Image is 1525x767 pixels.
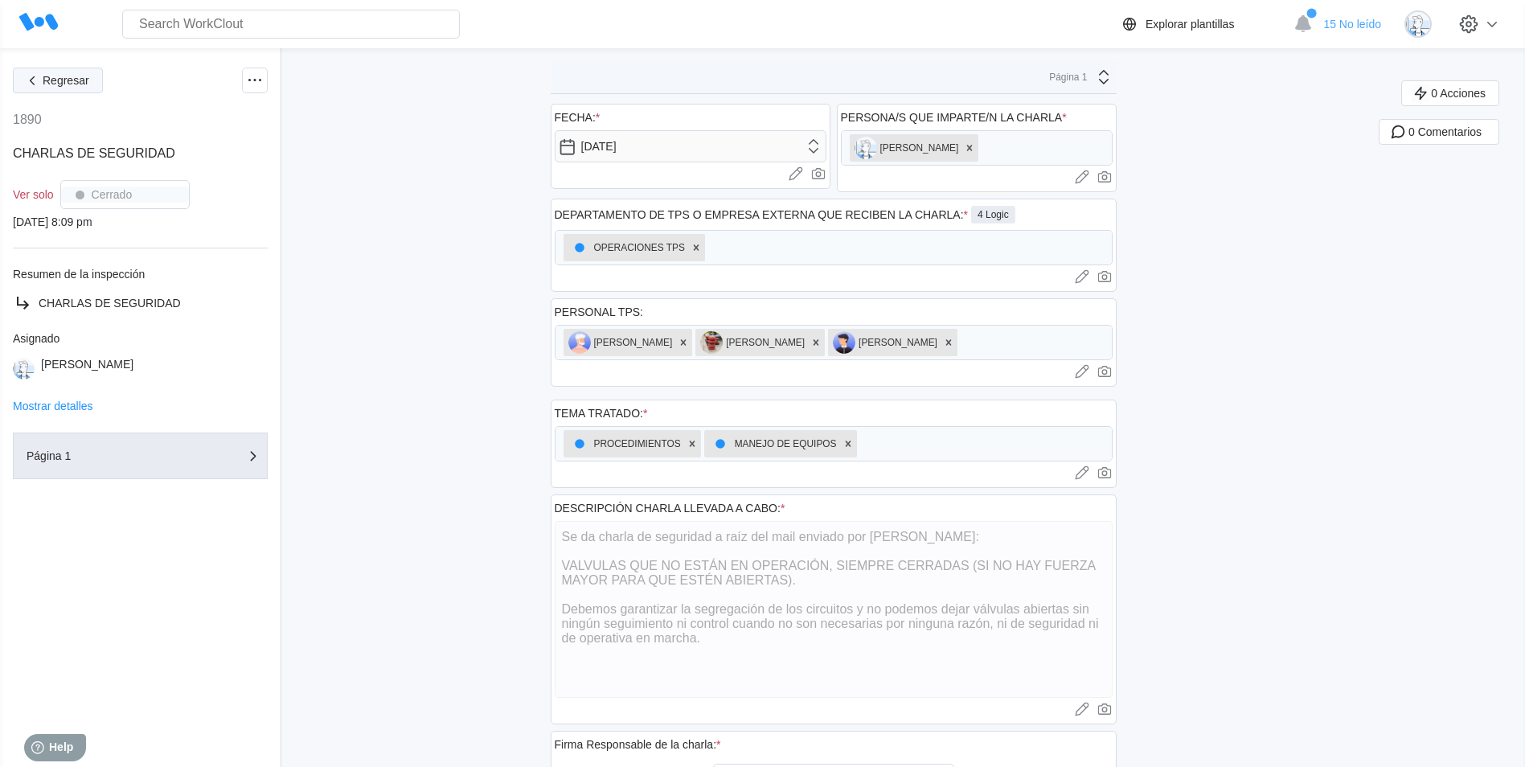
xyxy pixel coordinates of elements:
div: [PERSON_NAME] [41,358,133,379]
div: Asignado [13,332,268,345]
div: DESCRIPCIÓN CHARLA LLEVADA A CABO: [555,502,785,515]
div: TEMA TRATADO: [555,407,648,420]
div: DEPARTAMENTO DE TPS O EMPRESA EXTERNA QUE RECIBEN LA CHARLA: [555,208,969,221]
div: FECHA: [555,111,601,124]
div: Página 1 [27,450,187,461]
span: 15 No leído [1323,18,1381,31]
div: PERSONAL TPS: [555,306,643,318]
img: clout-05.png [1404,10,1432,38]
span: 0 Acciones [1431,88,1486,99]
img: clout-05.png [13,358,35,379]
span: Regresar [43,75,89,86]
div: Resumen de la inspección [13,268,268,281]
input: Seleccionar fecha [555,130,826,162]
input: Search WorkClout [122,10,460,39]
div: Ver solo [13,188,54,201]
div: Página 1 [1047,72,1088,83]
button: 0 Acciones [1401,80,1499,106]
button: Mostrar detalles [13,400,93,412]
div: 1890 [13,113,42,127]
div: Explorar plantillas [1146,18,1235,31]
div: 4 Logic [971,206,1015,224]
span: 0 Comentarios [1408,126,1482,137]
button: Página 1 [13,433,268,479]
span: CHARLAS DE SEGURIDAD [13,146,175,160]
span: CHARLAS DE SEGURIDAD [39,297,181,310]
div: [DATE] 8:09 pm [13,215,268,228]
div: PERSONA/S QUE IMPARTE/N LA CHARLA [841,111,1067,124]
a: CHARLAS DE SEGURIDAD [13,293,268,313]
button: 0 Comentarios [1379,119,1499,145]
textarea: Se da charla de seguridad a raíz del mail enviado por [PERSON_NAME]: VALVULAS QUE NO ESTÁN EN OPE... [555,521,1113,698]
button: Regresar [13,68,103,93]
div: Firma Responsable de la charla: [555,738,721,751]
a: Explorar plantillas [1120,14,1286,34]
